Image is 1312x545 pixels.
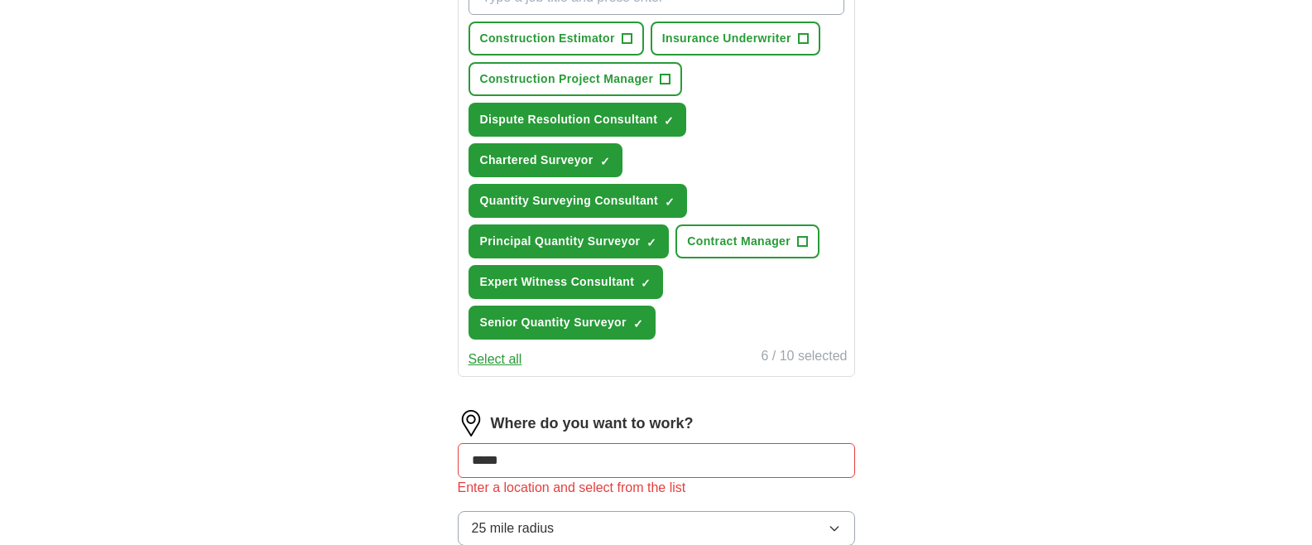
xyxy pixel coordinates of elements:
[469,62,683,96] button: Construction Project Manager
[675,224,819,258] button: Contract Manager
[469,306,656,340] button: Senior Quantity Surveyor✓
[480,30,615,47] span: Construction Estimator
[480,152,594,169] span: Chartered Surveyor
[480,233,641,250] span: Principal Quantity Surveyor
[469,103,687,137] button: Dispute Resolution Consultant✓
[480,314,627,331] span: Senior Quantity Surveyor
[480,192,659,210] span: Quantity Surveying Consultant
[480,70,654,88] span: Construction Project Manager
[458,478,855,498] div: Enter a location and select from the list
[633,317,643,330] span: ✓
[600,155,610,168] span: ✓
[458,410,484,436] img: location.png
[469,350,522,369] button: Select all
[761,346,847,369] div: 6 / 10 selected
[480,273,635,291] span: Expert Witness Consultant
[469,224,670,258] button: Principal Quantity Surveyor✓
[469,22,644,55] button: Construction Estimator
[651,22,820,55] button: Insurance Underwriter
[646,236,656,249] span: ✓
[687,233,791,250] span: Contract Manager
[641,277,651,290] span: ✓
[469,184,688,218] button: Quantity Surveying Consultant✓
[662,30,791,47] span: Insurance Underwriter
[491,412,694,435] label: Where do you want to work?
[472,518,555,538] span: 25 mile radius
[665,195,675,209] span: ✓
[480,111,658,128] span: Dispute Resolution Consultant
[469,143,622,177] button: Chartered Surveyor✓
[664,114,674,128] span: ✓
[469,265,664,299] button: Expert Witness Consultant✓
